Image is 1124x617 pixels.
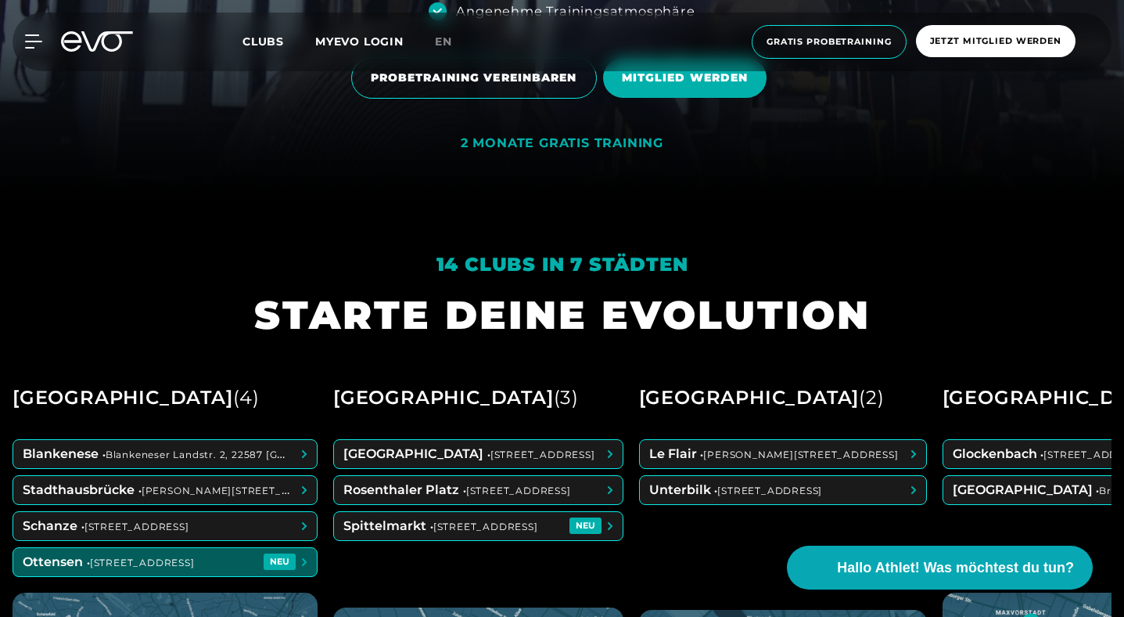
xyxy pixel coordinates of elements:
[333,380,579,416] div: [GEOGRAPHIC_DATA]
[435,33,471,51] a: en
[242,34,315,49] a: Clubs
[767,35,892,49] span: Gratis Probetraining
[930,34,1061,48] span: Jetzt Mitglied werden
[233,386,260,409] span: ( 4 )
[837,557,1074,579] span: Hallo Athlet! Was möchtest du tun?
[315,34,404,49] a: MYEVO LOGIN
[911,25,1080,59] a: Jetzt Mitglied werden
[436,253,688,276] em: 14 Clubs in 7 Städten
[242,34,284,49] span: Clubs
[639,380,885,416] div: [GEOGRAPHIC_DATA]
[747,25,911,59] a: Gratis Probetraining
[554,386,579,409] span: ( 3 )
[461,135,663,152] div: 2 MONATE GRATIS TRAINING
[435,34,452,49] span: en
[787,546,1093,590] button: Hallo Athlet! Was möchtest du tun?
[254,290,871,341] h1: STARTE DEINE EVOLUTION
[859,386,884,409] span: ( 2 )
[13,380,260,416] div: [GEOGRAPHIC_DATA]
